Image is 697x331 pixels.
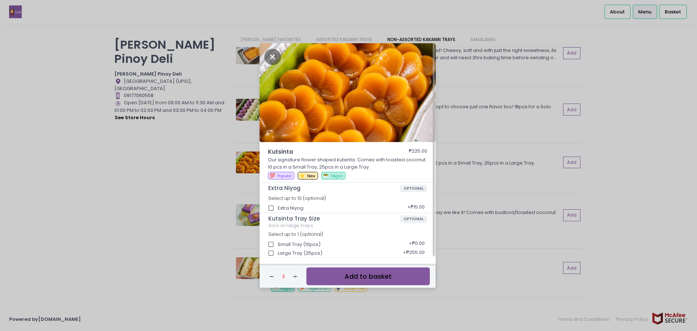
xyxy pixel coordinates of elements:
[306,267,430,285] button: Add to basket
[268,195,326,201] span: Select up to 10 (optional)
[400,185,427,192] span: OPTIONAL
[264,53,281,60] button: Close
[409,148,427,156] div: ₱225.00
[406,238,427,251] div: + ₱0.00
[299,172,305,179] span: ⭐
[400,246,427,260] div: + ₱255.00
[269,172,275,179] span: 💯
[268,223,427,229] div: Solo or large trays
[277,173,292,179] span: Popular
[268,156,428,170] p: Our signature flower shaped kutsinta. Comes with toasted coconut. 10 pcs in a Small Tray, 25pcs i...
[405,201,427,215] div: + ₱15.00
[307,173,315,179] span: New
[268,215,400,222] span: Kutsinta Tray Size
[323,172,329,179] span: 🥗
[260,43,436,142] img: Kutsinta
[331,173,343,179] span: Vegan
[400,215,427,223] span: OPTIONAL
[268,231,323,237] span: Select up to 1 (optional)
[268,148,388,156] span: Kutsinta
[268,185,400,191] span: Extra Niyog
